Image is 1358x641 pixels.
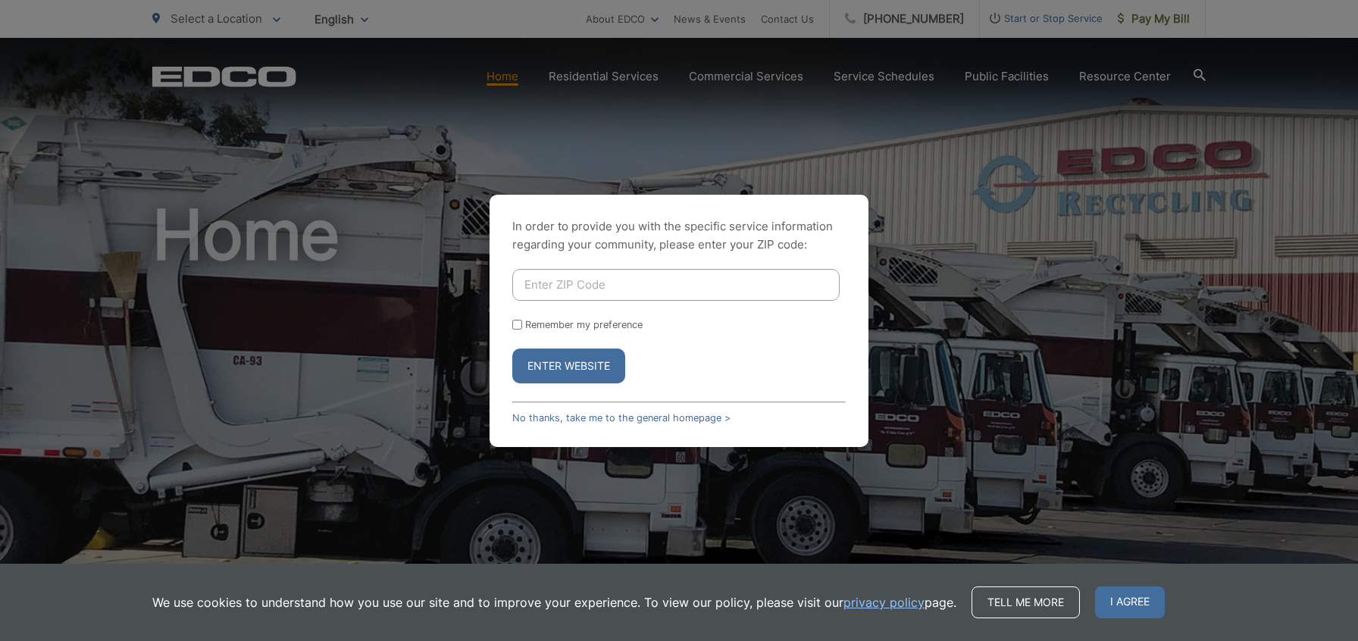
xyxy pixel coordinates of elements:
[512,349,625,383] button: Enter Website
[512,217,846,254] p: In order to provide you with the specific service information regarding your community, please en...
[843,593,925,611] a: privacy policy
[1095,586,1165,618] span: I agree
[512,412,731,424] a: No thanks, take me to the general homepage >
[152,593,956,611] p: We use cookies to understand how you use our site and to improve your experience. To view our pol...
[972,586,1080,618] a: Tell me more
[512,269,840,301] input: Enter ZIP Code
[525,319,643,330] label: Remember my preference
